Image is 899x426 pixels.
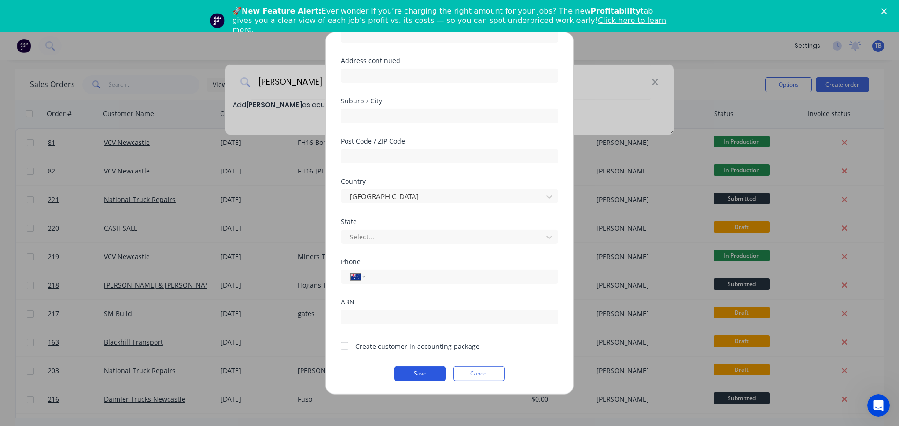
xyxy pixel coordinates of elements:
[242,7,322,15] b: New Feature Alert:
[355,341,479,351] div: Create customer in accounting package
[232,7,674,35] div: 🚀 Ever wonder if you’re charging the right amount for your jobs? The new tab gives you a clear vi...
[590,7,641,15] b: Profitability
[341,258,558,265] div: Phone
[881,8,891,14] div: Close
[210,13,225,28] img: Profile image for Team
[341,137,558,144] div: Post Code / ZIP Code
[341,57,558,64] div: Address continued
[341,97,558,104] div: Suburb / City
[341,178,558,184] div: Country
[453,366,505,381] button: Cancel
[394,366,446,381] button: Save
[341,298,558,305] div: ABN
[232,16,666,34] a: Click here to learn more.
[341,218,558,224] div: State
[867,394,890,417] iframe: Intercom live chat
